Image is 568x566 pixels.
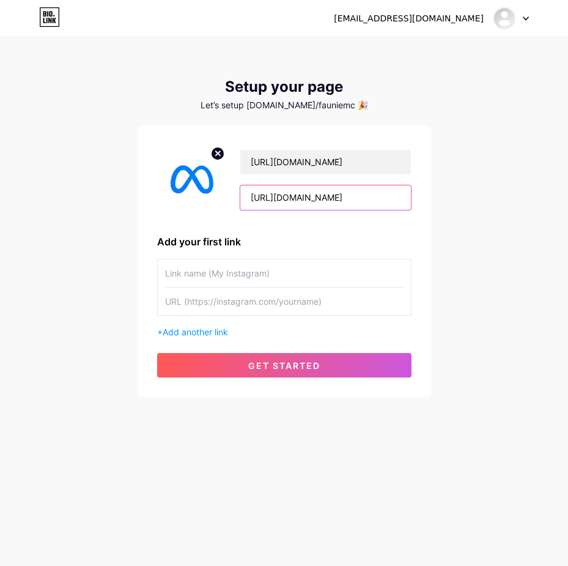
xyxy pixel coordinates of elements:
img: profile pic [157,144,226,215]
input: Link name (My Instagram) [165,259,404,287]
input: bio [240,185,410,210]
input: Your name [240,150,410,174]
div: Setup your page [138,78,431,95]
div: + [157,326,411,338]
div: [EMAIL_ADDRESS][DOMAIN_NAME] [334,12,484,25]
span: Add another link [163,327,228,337]
div: Let’s setup [DOMAIN_NAME]/fauniemc 🎉 [138,100,431,110]
input: URL (https://instagram.com/yourname) [165,288,404,315]
img: Faunie Mccullough [493,7,516,30]
button: get started [157,353,411,378]
span: get started [248,360,320,371]
div: Add your first link [157,234,411,249]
